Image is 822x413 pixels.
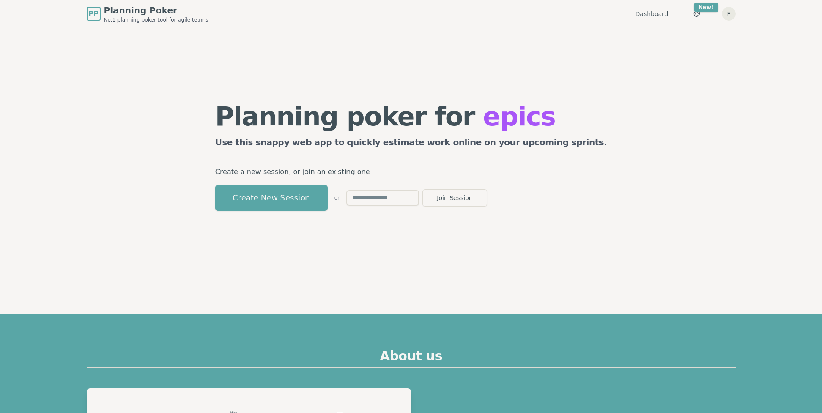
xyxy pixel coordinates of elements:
[104,16,208,23] span: No.1 planning poker tool for agile teams
[334,194,340,201] span: or
[694,3,718,12] div: New!
[87,348,736,368] h2: About us
[215,166,607,178] p: Create a new session, or join an existing one
[104,4,208,16] span: Planning Poker
[636,9,668,18] a: Dashboard
[215,185,328,211] button: Create New Session
[483,101,555,131] span: epics
[422,189,487,206] button: Join Session
[215,103,607,129] h1: Planning poker for
[722,7,736,21] button: F
[215,136,607,152] h2: Use this snappy web app to quickly estimate work online on your upcoming sprints.
[689,6,705,22] button: New!
[87,4,208,23] a: PPPlanning PokerNo.1 planning poker tool for agile teams
[88,9,98,19] span: PP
